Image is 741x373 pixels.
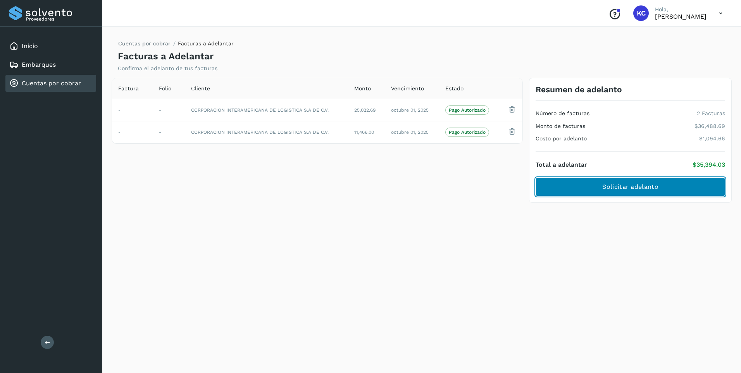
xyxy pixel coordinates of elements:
p: Pago Autorizado [449,107,486,113]
div: Inicio [5,38,96,55]
a: Cuentas por cobrar [22,79,81,87]
span: Estado [445,85,464,93]
span: Vencimiento [391,85,424,93]
span: Factura [118,85,139,93]
p: $1,094.66 [699,135,725,142]
p: $36,488.69 [694,123,725,130]
td: - [153,99,185,121]
span: octubre 01, 2025 [391,130,429,135]
span: Solicitar adelanto [602,183,658,191]
h4: Monto de facturas [536,123,585,130]
h4: Facturas a Adelantar [118,51,214,62]
span: 25,022.69 [354,107,376,113]
td: - [153,121,185,143]
span: Folio [159,85,171,93]
h3: Resumen de adelanto [536,85,622,94]
a: Embarques [22,61,56,68]
div: Cuentas por cobrar [5,75,96,92]
p: 2 Facturas [697,110,725,117]
p: Proveedores [26,16,93,22]
td: CORPORACION INTERAMERICANA DE LOGISTICA S.A DE C.V. [185,99,348,121]
span: 11,466.00 [354,130,374,135]
p: $35,394.03 [693,161,725,168]
p: Pago Autorizado [449,130,486,135]
span: Cliente [191,85,210,93]
span: Monto [354,85,371,93]
div: Embarques [5,56,96,73]
button: Solicitar adelanto [536,178,725,196]
td: - [112,99,153,121]
a: Inicio [22,42,38,50]
h4: Número de facturas [536,110,589,117]
a: Cuentas por cobrar [118,40,171,47]
td: - [112,121,153,143]
td: CORPORACION INTERAMERICANA DE LOGISTICA S.A DE C.V. [185,121,348,143]
span: octubre 01, 2025 [391,107,429,113]
p: Hola, [655,6,707,13]
p: Confirma el adelanto de tus facturas [118,65,217,72]
h4: Costo por adelanto [536,135,587,142]
p: Karim Canchola Ceballos [655,13,707,20]
span: Facturas a Adelantar [178,40,234,47]
h4: Total a adelantar [536,161,587,168]
nav: breadcrumb [118,40,234,51]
